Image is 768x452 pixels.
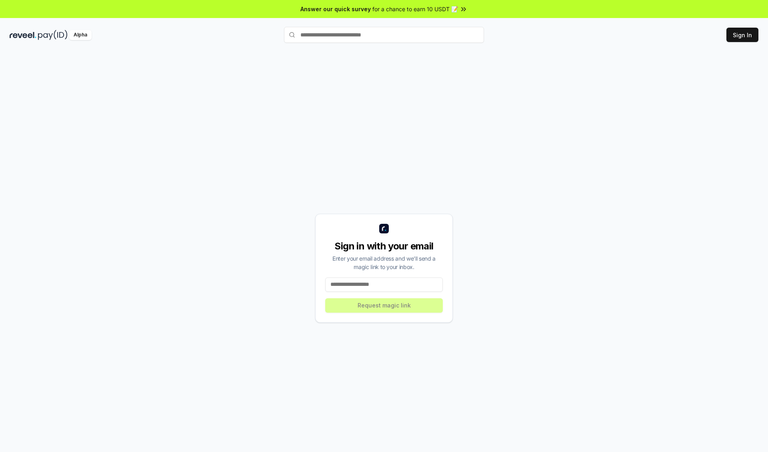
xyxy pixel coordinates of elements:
span: for a chance to earn 10 USDT 📝 [372,5,458,13]
div: Enter your email address and we’ll send a magic link to your inbox. [325,254,443,271]
span: Answer our quick survey [300,5,371,13]
div: Sign in with your email [325,240,443,253]
img: logo_small [379,224,389,233]
img: pay_id [38,30,68,40]
img: reveel_dark [10,30,36,40]
button: Sign In [726,28,758,42]
div: Alpha [69,30,92,40]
